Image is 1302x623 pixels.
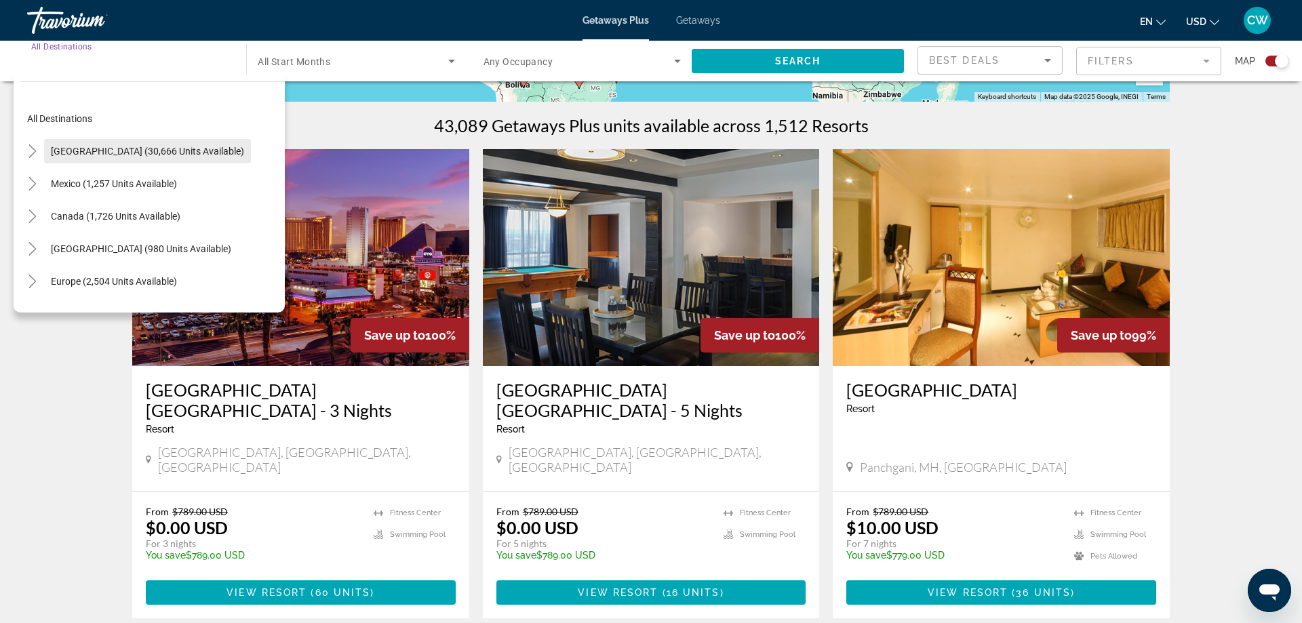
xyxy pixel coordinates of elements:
[20,237,44,261] button: Toggle Caribbean & Atlantic Islands (980 units available)
[1235,52,1255,71] span: Map
[51,211,180,222] span: Canada (1,726 units available)
[496,424,525,435] span: Resort
[578,587,658,598] span: View Resort
[31,41,92,51] span: All Destinations
[307,587,374,598] span: ( )
[44,139,251,163] button: [GEOGRAPHIC_DATA] (30,666 units available)
[1090,508,1141,517] span: Fitness Center
[44,204,187,228] button: Canada (1,726 units available)
[1247,14,1268,27] span: CW
[740,530,795,539] span: Swimming Pool
[27,113,92,124] span: All destinations
[146,506,169,517] span: From
[351,318,469,353] div: 100%
[315,587,371,598] span: 60 units
[523,506,578,517] span: $789.00 USD
[390,508,441,517] span: Fitness Center
[146,550,186,561] span: You save
[1090,530,1146,539] span: Swimming Pool
[846,538,1061,550] p: For 7 nights
[1057,318,1170,353] div: 99%
[846,506,869,517] span: From
[20,106,285,131] button: All destinations
[390,530,446,539] span: Swimming Pool
[583,15,649,26] a: Getaways Plus
[172,506,228,517] span: $789.00 USD
[846,380,1156,400] a: [GEOGRAPHIC_DATA]
[132,149,469,366] img: RM79E01X.jpg
[146,550,360,561] p: $789.00 USD
[434,115,869,136] h1: 43,089 Getaways Plus units available across 1,512 Resorts
[146,580,456,605] button: View Resort(60 units)
[701,318,819,353] div: 100%
[846,403,875,414] span: Resort
[146,380,456,420] a: [GEOGRAPHIC_DATA] [GEOGRAPHIC_DATA] - 3 Nights
[873,506,928,517] span: $789.00 USD
[714,328,775,342] span: Save up to
[51,243,231,254] span: [GEOGRAPHIC_DATA] (980 units available)
[1140,12,1166,31] button: Change language
[860,460,1067,475] span: Panchgani, MH, [GEOGRAPHIC_DATA]
[846,580,1156,605] button: View Resort(36 units)
[1147,93,1166,100] a: Terms (opens in new tab)
[226,587,307,598] span: View Resort
[509,445,806,475] span: [GEOGRAPHIC_DATA], [GEOGRAPHIC_DATA], [GEOGRAPHIC_DATA]
[51,276,177,287] span: Europe (2,504 units available)
[929,52,1051,68] mat-select: Sort by
[44,269,184,294] button: Europe (2,504 units available)
[775,56,821,66] span: Search
[496,550,711,561] p: $789.00 USD
[667,587,720,598] span: 16 units
[676,15,720,26] a: Getaways
[496,506,519,517] span: From
[846,550,886,561] span: You save
[158,445,456,475] span: [GEOGRAPHIC_DATA], [GEOGRAPHIC_DATA], [GEOGRAPHIC_DATA]
[833,149,1170,366] img: C909I01X.jpg
[27,3,163,38] a: Travorium
[1008,587,1075,598] span: ( )
[20,270,44,294] button: Toggle Europe (2,504 units available)
[1090,552,1137,561] span: Pets Allowed
[1186,12,1219,31] button: Change currency
[846,517,939,538] p: $10.00 USD
[44,237,238,261] button: [GEOGRAPHIC_DATA] (980 units available)
[483,149,820,366] img: RM79I01X.jpg
[846,550,1061,561] p: $779.00 USD
[1240,6,1275,35] button: User Menu
[364,328,425,342] span: Save up to
[51,178,177,189] span: Mexico (1,257 units available)
[20,172,44,196] button: Toggle Mexico (1,257 units available)
[1248,569,1291,612] iframe: Button to launch messaging window
[1071,328,1132,342] span: Save up to
[928,587,1008,598] span: View Resort
[496,550,536,561] span: You save
[692,49,904,73] button: Search
[484,56,553,67] span: Any Occupancy
[258,56,330,67] span: All Start Months
[658,587,724,598] span: ( )
[44,172,184,196] button: Mexico (1,257 units available)
[1076,46,1221,76] button: Filter
[496,538,711,550] p: For 5 nights
[20,205,44,228] button: Toggle Canada (1,726 units available)
[496,580,806,605] button: View Resort(16 units)
[1016,587,1071,598] span: 36 units
[146,538,360,550] p: For 3 nights
[146,424,174,435] span: Resort
[1140,16,1153,27] span: en
[146,517,228,538] p: $0.00 USD
[44,302,184,326] button: Australia (210 units available)
[929,55,1000,66] span: Best Deals
[496,380,806,420] a: [GEOGRAPHIC_DATA] [GEOGRAPHIC_DATA] - 5 Nights
[20,140,44,163] button: Toggle United States (30,666 units available)
[740,508,791,517] span: Fitness Center
[51,146,244,157] span: [GEOGRAPHIC_DATA] (30,666 units available)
